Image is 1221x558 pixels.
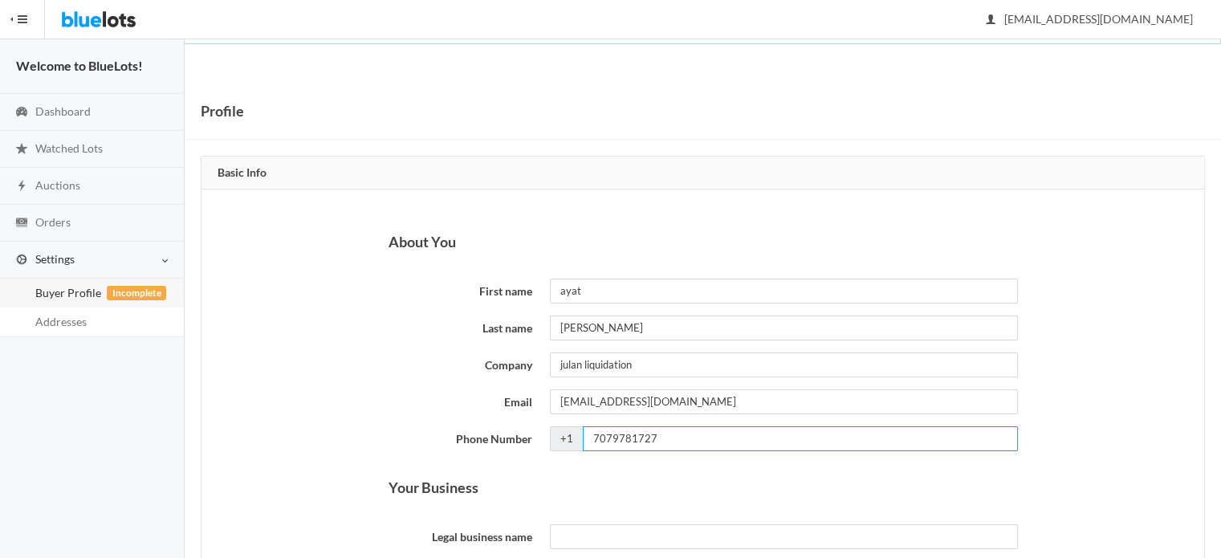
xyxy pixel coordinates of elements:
[35,141,103,155] span: Watched Lots
[380,316,542,338] label: Last name
[380,279,542,301] label: First name
[987,12,1193,26] span: [EMAIL_ADDRESS][DOMAIN_NAME]
[14,179,30,194] ion-icon: flash
[380,389,542,412] label: Email
[35,252,75,266] span: Settings
[201,157,1204,190] div: Basic Info
[35,286,101,299] span: Buyer Profile
[389,479,1018,496] h3: Your Business
[380,524,542,547] label: Legal business name
[107,286,166,300] span: Incomplete
[35,104,91,118] span: Dashboard
[201,99,244,123] h1: Profile
[35,215,71,229] span: Orders
[14,216,30,231] ion-icon: cash
[35,315,87,328] span: Addresses
[380,426,542,449] label: Phone Number
[14,253,30,268] ion-icon: cog
[983,13,999,28] ion-icon: person
[380,352,542,375] label: Company
[14,105,30,120] ion-icon: speedometer
[14,142,30,157] ion-icon: star
[389,234,1018,250] h3: About You
[550,426,583,451] span: +1
[35,178,80,192] span: Auctions
[16,58,143,73] strong: Welcome to BlueLots!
